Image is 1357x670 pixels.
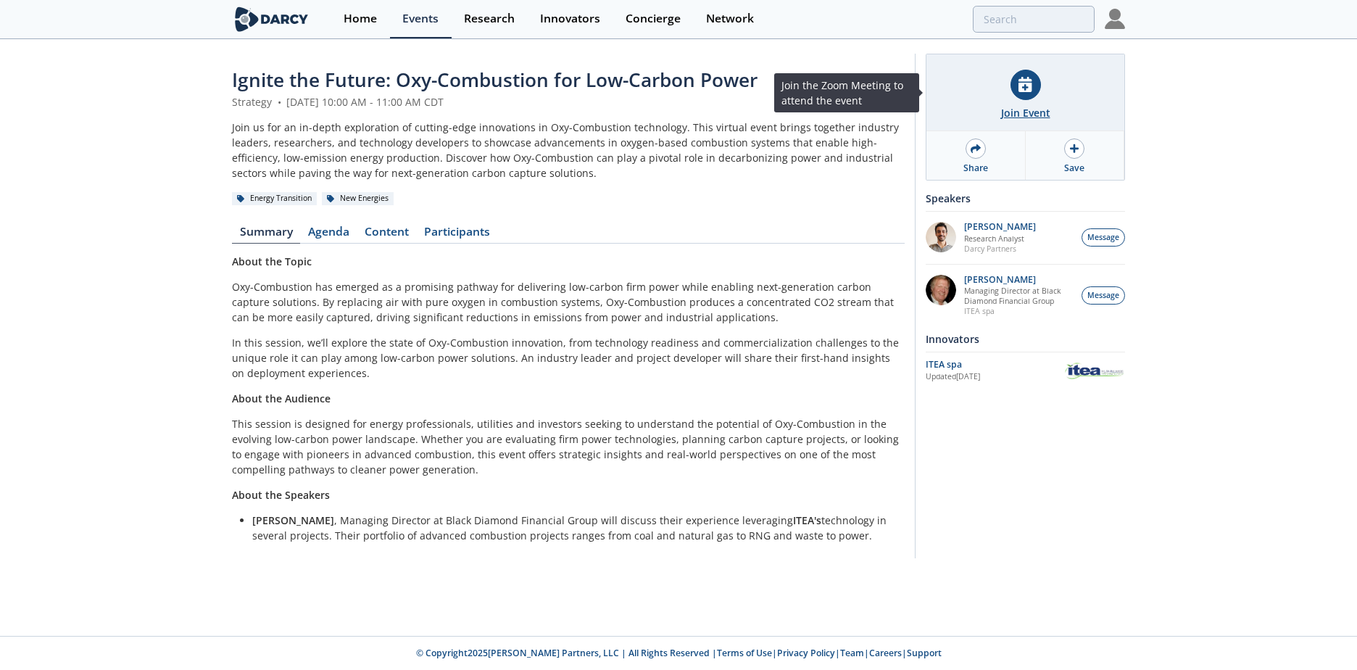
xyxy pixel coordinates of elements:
img: e78dc165-e339-43be-b819-6f39ce58aec6 [926,222,956,252]
button: Message [1082,286,1125,305]
strong: ITEA's [793,513,821,527]
p: ITEA spa [964,306,1074,316]
button: Message [1082,228,1125,247]
a: Summary [232,226,300,244]
p: Oxy-Combustion has emerged as a promising pathway for delivering low-carbon firm power while enab... [232,279,905,325]
img: ITEA spa [1064,360,1125,381]
div: Share [963,162,988,175]
p: Managing Director at Black Diamond Financial Group [964,286,1074,306]
img: logo-wide.svg [232,7,311,32]
div: Concierge [626,13,681,25]
p: [PERSON_NAME] [964,275,1074,285]
strong: About the Topic [232,255,312,268]
p: [PERSON_NAME] [964,222,1036,232]
a: Support [907,647,942,659]
span: • [275,95,283,109]
li: , Managing Director at Black Diamond Financial Group will discuss their experience leveraging tec... [252,513,895,543]
strong: About the Audience [232,392,331,405]
div: Innovators [926,326,1125,352]
span: Ignite the Future: Oxy-Combustion for Low-Carbon Power [232,67,758,93]
p: This session is designed for energy professionals, utilities and investors seeking to understand ... [232,416,905,477]
strong: About the Speakers [232,488,330,502]
a: Careers [869,647,902,659]
a: Terms of Use [717,647,772,659]
p: Research Analyst [964,233,1036,244]
div: Join Event [1001,105,1050,120]
span: Message [1087,290,1119,302]
div: Strategy [DATE] 10:00 AM - 11:00 AM CDT [232,94,905,109]
a: ITEA spa Updated[DATE] ITEA spa [926,357,1125,383]
div: Events [402,13,439,25]
img: Profile [1105,9,1125,29]
a: Content [357,226,416,244]
div: ITEA spa [926,358,1064,371]
div: Research [464,13,515,25]
div: Network [706,13,754,25]
div: Save [1064,162,1084,175]
p: © Copyright 2025 [PERSON_NAME] Partners, LLC | All Rights Reserved | | | | | [142,647,1215,660]
div: Updated [DATE] [926,371,1064,383]
div: New Energies [322,192,394,205]
input: Advanced Search [973,6,1095,33]
div: Energy Transition [232,192,317,205]
a: Team [840,647,864,659]
div: Innovators [540,13,600,25]
div: Join us for an in-depth exploration of cutting-edge innovations in Oxy-Combustion technology. Thi... [232,120,905,181]
a: Agenda [300,226,357,244]
span: Message [1087,232,1119,244]
div: Home [344,13,377,25]
img: 5c882eca-8b14-43be-9dc2-518e113e9a37 [926,275,956,305]
a: Participants [416,226,497,244]
p: In this session, we’ll explore the state of Oxy-Combustion innovation, from technology readiness ... [232,335,905,381]
div: Speakers [926,186,1125,211]
a: Privacy Policy [777,647,835,659]
p: Darcy Partners [964,244,1036,254]
strong: [PERSON_NAME] [252,513,334,527]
